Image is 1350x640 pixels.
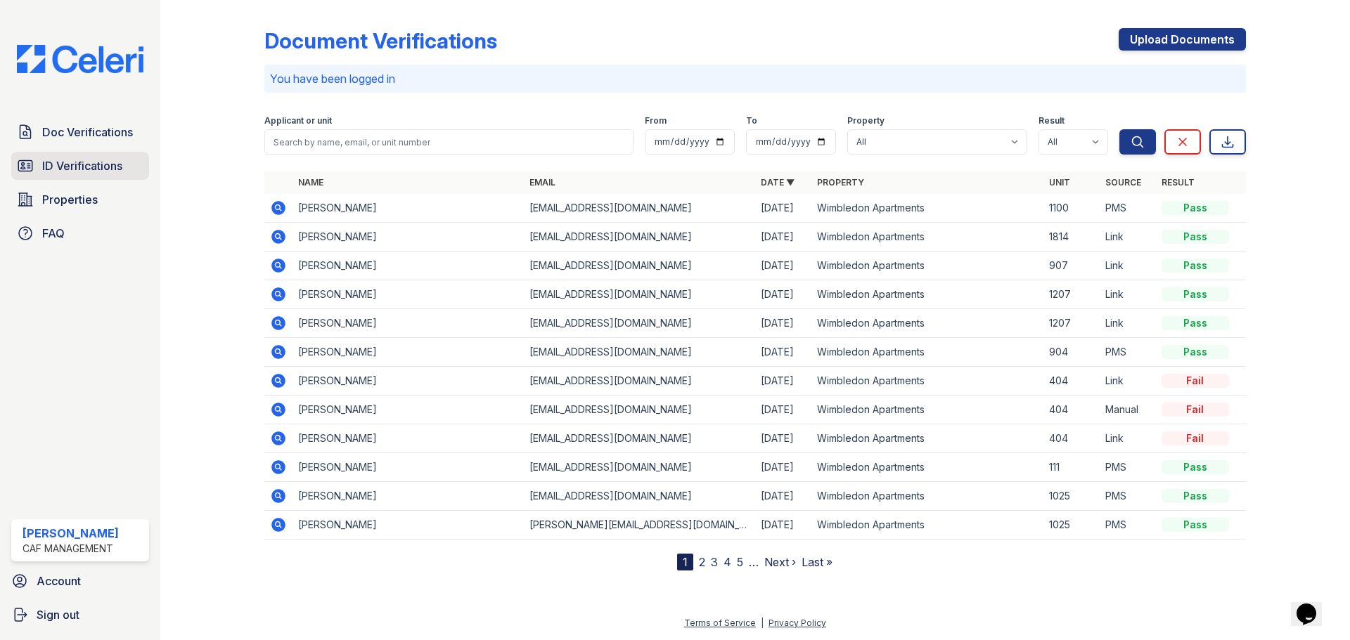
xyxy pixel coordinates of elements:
[1162,230,1229,244] div: Pass
[1100,453,1156,482] td: PMS
[811,367,1043,396] td: Wimbledon Apartments
[761,618,764,628] div: |
[811,482,1043,511] td: Wimbledon Apartments
[1100,424,1156,453] td: Link
[1162,403,1229,417] div: Fail
[746,115,757,126] label: To
[524,482,755,511] td: [EMAIL_ADDRESS][DOMAIN_NAME]
[811,338,1043,367] td: Wimbledon Apartments
[264,28,497,53] div: Document Verifications
[11,118,149,146] a: Doc Verifications
[1043,482,1100,511] td: 1025
[1043,424,1100,453] td: 404
[749,554,759,570] span: …
[292,223,524,252] td: [PERSON_NAME]
[524,396,755,424] td: [EMAIL_ADDRESS][DOMAIN_NAME]
[724,555,731,569] a: 4
[1100,252,1156,280] td: Link
[1162,489,1229,503] div: Pass
[524,280,755,309] td: [EMAIL_ADDRESS][DOMAIN_NAME]
[811,252,1043,280] td: Wimbledon Apartments
[42,191,98,208] span: Properties
[1162,177,1195,188] a: Result
[1043,252,1100,280] td: 907
[811,453,1043,482] td: Wimbledon Apartments
[1043,223,1100,252] td: 1814
[292,511,524,540] td: [PERSON_NAME]
[264,115,332,126] label: Applicant or unit
[1105,177,1141,188] a: Source
[755,309,811,338] td: [DATE]
[755,511,811,540] td: [DATE]
[11,185,149,214] a: Properties
[1162,460,1229,474] div: Pass
[755,482,811,511] td: [DATE]
[292,194,524,223] td: [PERSON_NAME]
[292,453,524,482] td: [PERSON_NAME]
[684,618,756,628] a: Terms of Service
[1100,194,1156,223] td: PMS
[755,252,811,280] td: [DATE]
[1043,396,1100,424] td: 404
[1100,338,1156,367] td: PMS
[817,177,864,188] a: Property
[1043,309,1100,338] td: 1207
[270,70,1240,87] p: You have been logged in
[755,194,811,223] td: [DATE]
[1043,194,1100,223] td: 1100
[37,606,79,623] span: Sign out
[811,396,1043,424] td: Wimbledon Apartments
[22,525,119,542] div: [PERSON_NAME]
[524,309,755,338] td: [EMAIL_ADDRESS][DOMAIN_NAME]
[11,219,149,247] a: FAQ
[37,573,81,589] span: Account
[811,223,1043,252] td: Wimbledon Apartments
[524,424,755,453] td: [EMAIL_ADDRESS][DOMAIN_NAME]
[1291,584,1336,626] iframe: chat widget
[1119,28,1246,51] a: Upload Documents
[811,280,1043,309] td: Wimbledon Apartments
[755,338,811,367] td: [DATE]
[292,252,524,280] td: [PERSON_NAME]
[811,424,1043,453] td: Wimbledon Apartments
[524,252,755,280] td: [EMAIL_ADDRESS][DOMAIN_NAME]
[1162,345,1229,359] div: Pass
[1100,223,1156,252] td: Link
[1043,367,1100,396] td: 404
[292,482,524,511] td: [PERSON_NAME]
[764,555,796,569] a: Next ›
[1043,453,1100,482] td: 111
[1043,338,1100,367] td: 904
[11,152,149,180] a: ID Verifications
[699,555,705,569] a: 2
[1162,259,1229,273] div: Pass
[292,424,524,453] td: [PERSON_NAME]
[769,618,826,628] a: Privacy Policy
[811,511,1043,540] td: Wimbledon Apartments
[6,45,155,73] img: CE_Logo_Blue-a8612792a0a2168367f1c8372b55b34899dd931a85d93a1a3d3e32e68fde9ad4.png
[755,367,811,396] td: [DATE]
[1043,280,1100,309] td: 1207
[524,223,755,252] td: [EMAIL_ADDRESS][DOMAIN_NAME]
[524,338,755,367] td: [EMAIL_ADDRESS][DOMAIN_NAME]
[1162,201,1229,215] div: Pass
[677,554,693,570] div: 1
[1049,177,1070,188] a: Unit
[755,223,811,252] td: [DATE]
[1043,511,1100,540] td: 1025
[292,367,524,396] td: [PERSON_NAME]
[1100,511,1156,540] td: PMS
[1162,518,1229,532] div: Pass
[711,555,718,569] a: 3
[1162,431,1229,445] div: Fail
[292,309,524,338] td: [PERSON_NAME]
[1100,482,1156,511] td: PMS
[755,453,811,482] td: [DATE]
[22,542,119,556] div: CAF Management
[1162,374,1229,388] div: Fail
[524,367,755,396] td: [EMAIL_ADDRESS][DOMAIN_NAME]
[755,280,811,309] td: [DATE]
[802,555,832,569] a: Last »
[847,115,885,126] label: Property
[737,555,743,569] a: 5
